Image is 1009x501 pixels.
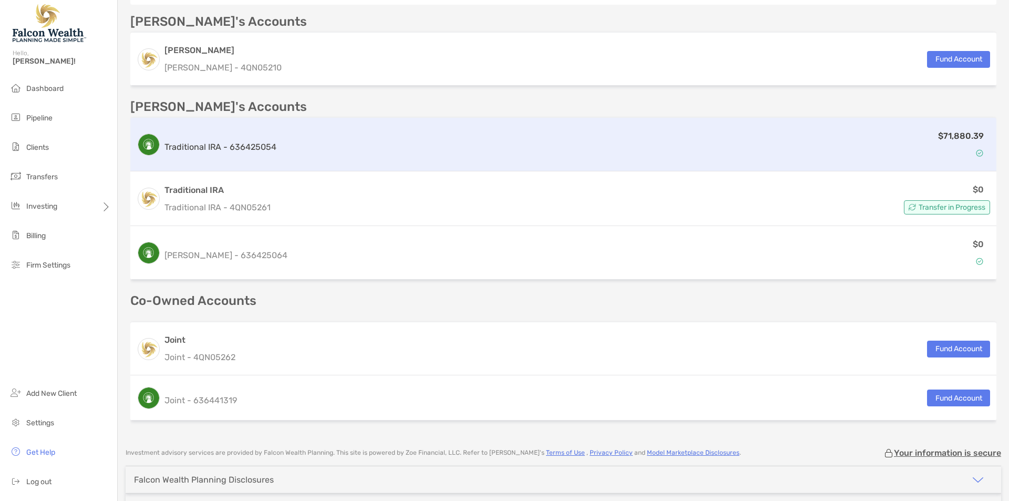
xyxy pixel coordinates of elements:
[590,449,633,456] a: Privacy Policy
[134,475,274,485] div: Falcon Wealth Planning Disclosures
[126,449,741,457] p: Investment advisory services are provided by Falcon Wealth Planning . This site is powered by Zoe...
[9,170,22,182] img: transfers icon
[927,341,990,357] button: Fund Account
[9,229,22,241] img: billing icon
[26,448,55,457] span: Get Help
[973,183,984,196] p: $0
[13,4,86,42] img: Falcon Wealth Planning Logo
[9,199,22,212] img: investing icon
[26,84,64,93] span: Dashboard
[164,394,237,407] p: Joint - 636441319
[138,49,159,70] img: logo account
[976,258,983,265] img: Account Status icon
[164,184,271,197] h3: Traditional IRA
[138,339,159,360] img: logo account
[894,448,1001,458] p: Your information is secure
[927,51,990,68] button: Fund Account
[26,477,52,486] span: Log out
[909,203,916,211] img: Account Status icon
[938,129,984,142] p: $71,880.39
[130,100,307,114] p: [PERSON_NAME]'s Accounts
[26,261,70,270] span: Firm Settings
[647,449,739,456] a: Model Marketplace Disclosures
[546,449,585,456] a: Terms of Use
[138,188,159,209] img: logo account
[9,475,22,487] img: logout icon
[9,445,22,458] img: get-help icon
[130,294,996,308] p: Co-Owned Accounts
[927,390,990,406] button: Fund Account
[164,334,235,346] h3: Joint
[26,172,58,181] span: Transfers
[972,474,984,486] img: icon arrow
[130,15,307,28] p: [PERSON_NAME]'s Accounts
[9,140,22,153] img: clients icon
[976,149,983,157] img: Account Status icon
[973,238,984,251] p: $0
[26,418,54,427] span: Settings
[9,111,22,124] img: pipeline icon
[138,387,159,408] img: logo account
[9,81,22,94] img: dashboard icon
[26,231,46,240] span: Billing
[164,351,235,364] p: Joint - 4QN05262
[13,57,111,66] span: [PERSON_NAME]!
[164,140,276,154] p: Traditional IRA - 636425054
[26,389,77,398] span: Add New Client
[164,61,282,74] p: [PERSON_NAME] - 4QN05210
[164,249,287,262] p: [PERSON_NAME] - 636425064
[138,134,159,155] img: logo account
[9,258,22,271] img: firm-settings icon
[26,114,53,122] span: Pipeline
[919,205,985,210] span: Transfer in Progress
[138,242,159,263] img: logo account
[164,201,271,214] p: Traditional IRA - 4QN05261
[164,44,282,57] h3: [PERSON_NAME]
[9,416,22,428] img: settings icon
[9,386,22,399] img: add_new_client icon
[26,202,57,211] span: Investing
[26,143,49,152] span: Clients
